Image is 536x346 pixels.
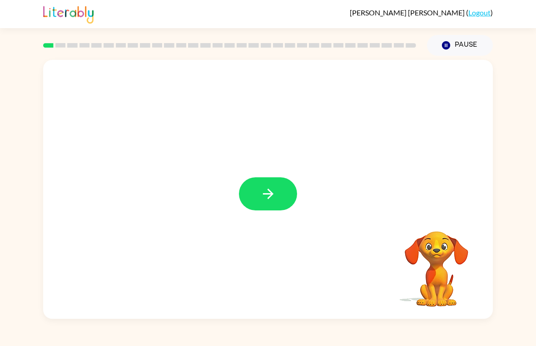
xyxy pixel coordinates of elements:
button: Pause [427,35,493,56]
span: [PERSON_NAME] [PERSON_NAME] [350,8,466,17]
img: Literably [43,4,94,24]
div: ( ) [350,8,493,17]
video: Your browser must support playing .mp4 files to use Literably. Please try using another browser. [391,217,482,308]
a: Logout [468,8,491,17]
